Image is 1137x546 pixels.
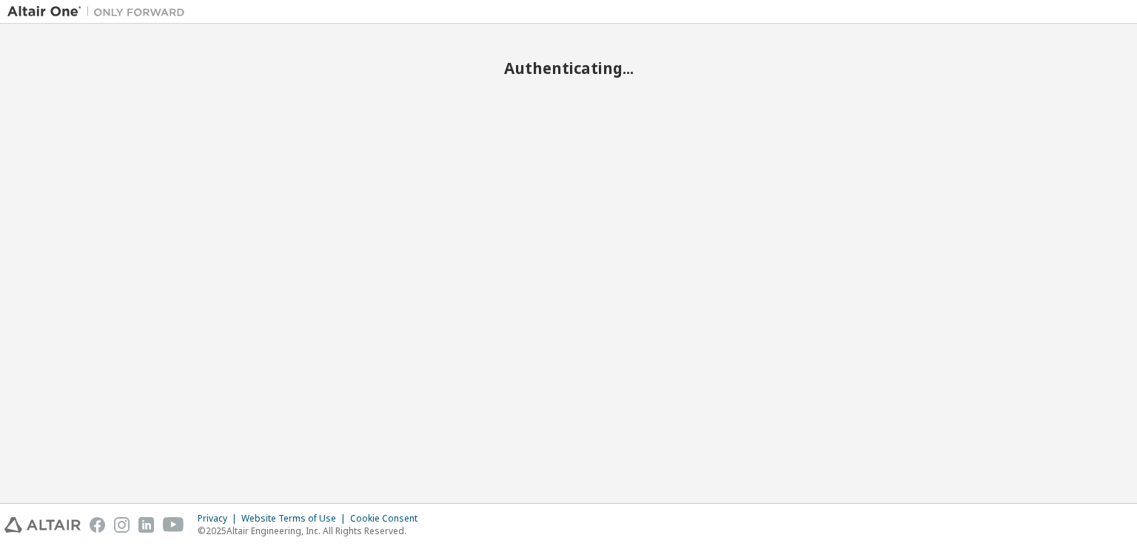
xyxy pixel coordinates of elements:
[90,517,105,533] img: facebook.svg
[350,513,426,525] div: Cookie Consent
[7,58,1130,78] h2: Authenticating...
[198,525,426,537] p: © 2025 Altair Engineering, Inc. All Rights Reserved.
[4,517,81,533] img: altair_logo.svg
[7,4,192,19] img: Altair One
[198,513,241,525] div: Privacy
[138,517,154,533] img: linkedin.svg
[114,517,130,533] img: instagram.svg
[163,517,184,533] img: youtube.svg
[241,513,350,525] div: Website Terms of Use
